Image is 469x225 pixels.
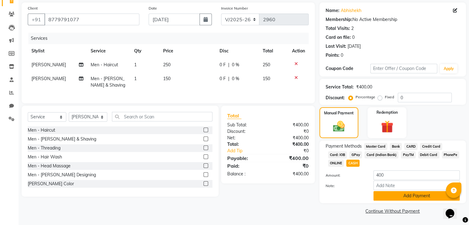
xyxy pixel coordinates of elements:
[28,163,71,169] div: Men - Head Massage
[216,44,259,58] th: Disc
[328,151,347,158] span: Card: IOB
[28,14,45,25] button: +91
[326,43,346,50] div: Last Visit:
[232,76,239,82] span: 0 %
[268,135,313,141] div: ₹400.00
[275,148,313,154] div: ₹0
[326,84,354,90] div: Service Total:
[112,112,212,121] input: Search or Scan
[324,110,354,116] label: Manual Payment
[228,76,229,82] span: |
[220,76,226,82] span: 0 F
[159,44,216,58] th: Price
[228,62,229,68] span: |
[356,94,375,100] label: Percentage
[163,62,171,67] span: 250
[401,151,416,158] span: PayTM
[328,160,344,167] span: ONLINE
[223,141,268,148] div: Total:
[346,160,360,167] span: CASH
[376,110,398,115] label: Redemption
[232,62,239,68] span: 0 %
[263,62,270,67] span: 250
[149,6,157,11] label: Date
[326,34,351,41] div: Card on file:
[329,120,348,133] img: _cash.svg
[28,172,96,178] div: Men - [PERSON_NAME] Designing
[28,154,62,160] div: Men - Hair Wash
[321,208,465,215] a: Continue Without Payment
[223,128,268,135] div: Discount:
[364,151,398,158] span: Card (Indian Bank)
[420,143,442,150] span: Credit Card
[373,191,460,201] button: Add Payment
[348,43,361,50] div: [DATE]
[385,94,394,100] label: Fixed
[268,122,313,128] div: ₹400.00
[326,7,339,14] div: Name:
[268,162,313,170] div: ₹0
[268,171,313,177] div: ₹400.00
[28,127,55,133] div: Men - Haircut
[223,154,268,162] div: Payable:
[370,64,438,73] input: Enter Offer / Coupon Code
[223,135,268,141] div: Net:
[31,62,66,67] span: [PERSON_NAME]
[91,62,118,67] span: Men - Haircut
[326,65,370,72] div: Coupon Code
[326,95,345,101] div: Discount:
[351,25,354,32] div: 2
[263,76,270,81] span: 150
[326,16,460,23] div: No Active Membership
[134,76,137,81] span: 1
[223,148,275,154] a: Add Tip
[28,44,87,58] th: Stylist
[163,76,171,81] span: 150
[28,6,38,11] label: Client
[268,128,313,135] div: ₹0
[227,112,241,119] span: Total
[28,136,96,142] div: Men - [PERSON_NAME] & Shaving
[442,151,459,158] span: PhonePe
[341,7,361,14] a: Abhishekh
[28,181,74,187] div: [PERSON_NAME] Color
[373,181,460,190] input: Add Note
[44,14,139,25] input: Search by Name/Mobile/Email/Code
[134,62,137,67] span: 1
[223,162,268,170] div: Paid:
[326,16,352,23] div: Membership:
[223,122,268,128] div: Sub Total:
[91,76,125,88] span: Men - [PERSON_NAME] & Shaving
[364,143,388,150] span: Master Card
[130,44,159,58] th: Qty
[390,143,402,150] span: Bank
[341,52,343,59] div: 0
[377,119,397,134] img: _gift.svg
[349,151,362,158] span: GPay
[418,151,439,158] span: Debit Card
[221,6,248,11] label: Invoice Number
[440,64,457,73] button: Apply
[443,200,463,219] iframe: chat widget
[220,62,226,68] span: 0 F
[326,52,339,59] div: Points:
[321,173,369,178] label: Amount:
[28,145,60,151] div: Men - Threading
[373,170,460,180] input: Amount
[356,84,372,90] div: ₹400.00
[31,76,66,81] span: [PERSON_NAME]
[321,183,369,189] label: Note:
[268,141,313,148] div: ₹400.00
[259,44,288,58] th: Total
[352,34,355,41] div: 0
[326,143,362,149] span: Payment Methods
[404,143,418,150] span: CARD
[288,44,309,58] th: Action
[268,154,313,162] div: ₹400.00
[28,33,313,44] div: Services
[87,44,130,58] th: Service
[223,171,268,177] div: Balance :
[326,25,350,32] div: Total Visits:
